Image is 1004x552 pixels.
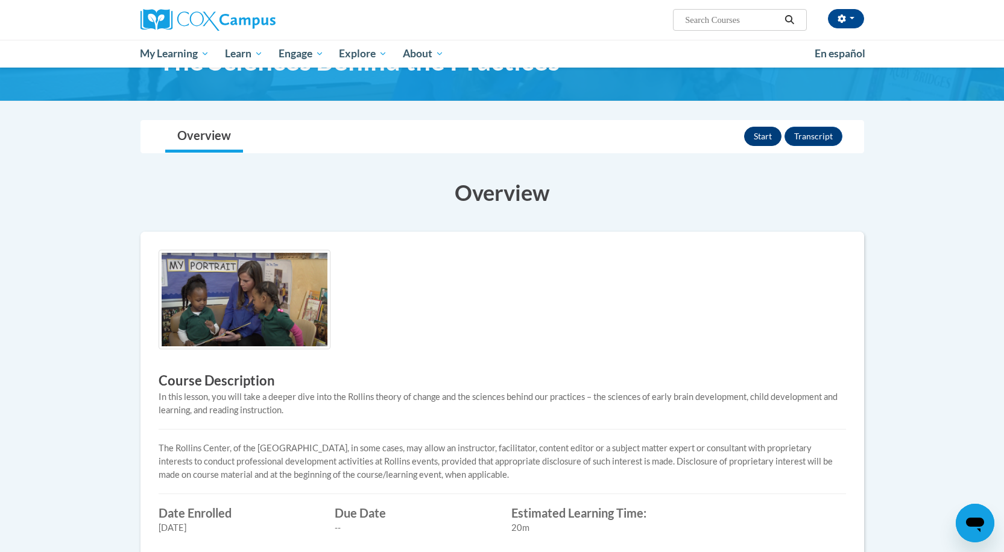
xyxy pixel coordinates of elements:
[335,521,493,535] div: --
[339,46,387,61] span: Explore
[140,9,276,31] img: Cox Campus
[403,46,444,61] span: About
[780,13,798,27] button: Search
[271,40,332,68] a: Engage
[956,504,994,542] iframe: Button to launch messaging window
[165,121,243,153] a: Overview
[140,177,864,208] h3: Overview
[684,13,780,27] input: Search Courses
[744,127,781,146] button: Start
[511,521,670,535] div: 20m
[122,40,882,68] div: Main menu
[159,372,846,390] h3: Course Description
[785,127,842,146] button: Transcript
[511,506,670,519] label: Estimated Learning Time:
[807,41,873,66] a: En español
[159,250,330,349] img: Course logo image
[217,40,271,68] a: Learn
[159,442,846,481] p: The Rollins Center, of the [GEOGRAPHIC_DATA], in some cases, may allow an instructor, facilitator...
[395,40,452,68] a: About
[140,9,370,31] a: Cox Campus
[828,9,864,28] button: Account Settings
[159,521,317,535] div: [DATE]
[335,506,493,519] label: Due Date
[159,506,317,519] label: Date Enrolled
[140,46,209,61] span: My Learning
[815,47,865,60] span: En español
[331,40,395,68] a: Explore
[225,46,263,61] span: Learn
[279,46,324,61] span: Engage
[133,40,218,68] a: My Learning
[159,390,846,417] div: In this lesson, you will take a deeper dive into the Rollins theory of change and the sciences be...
